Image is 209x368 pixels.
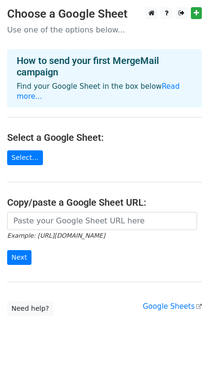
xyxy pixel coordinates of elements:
h4: Select a Google Sheet: [7,132,202,143]
input: Paste your Google Sheet URL here [7,212,197,230]
h3: Choose a Google Sheet [7,7,202,21]
p: Find your Google Sheet in the box below [17,82,192,102]
h4: How to send your first MergeMail campaign [17,55,192,78]
a: Need help? [7,301,53,316]
input: Next [7,250,31,265]
a: Select... [7,150,43,165]
p: Use one of the options below... [7,25,202,35]
a: Read more... [17,82,180,101]
small: Example: [URL][DOMAIN_NAME] [7,232,105,239]
a: Google Sheets [143,302,202,311]
h4: Copy/paste a Google Sheet URL: [7,197,202,208]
